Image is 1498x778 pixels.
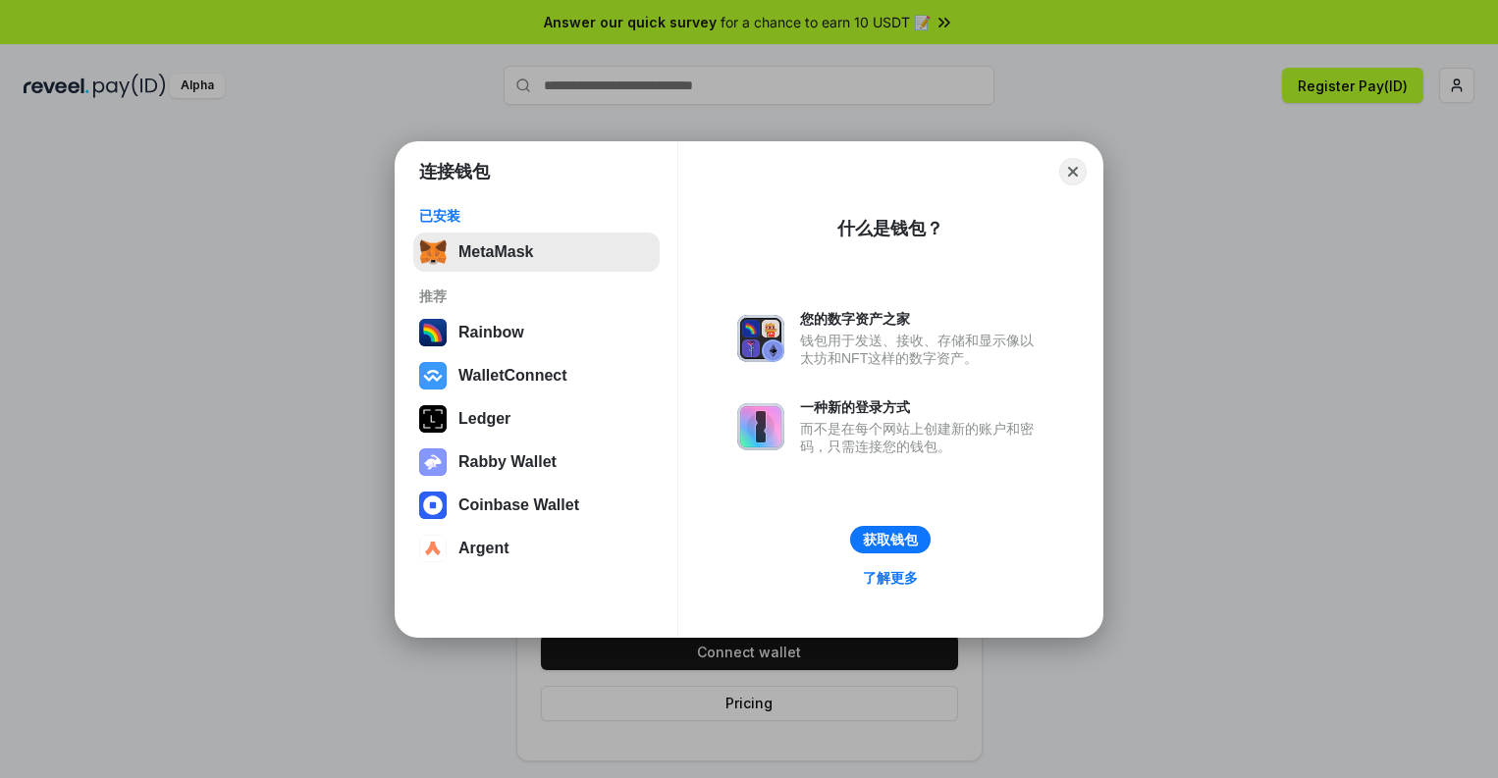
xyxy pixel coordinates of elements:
div: 获取钱包 [863,531,918,548]
h1: 连接钱包 [419,160,490,183]
img: svg+xml,%3Csvg%20width%3D%2228%22%20height%3D%2228%22%20viewBox%3D%220%200%2028%2028%22%20fill%3D... [419,535,447,562]
button: MetaMask [413,233,660,272]
img: svg+xml,%3Csvg%20width%3D%22120%22%20height%3D%22120%22%20viewBox%3D%220%200%20120%20120%22%20fil... [419,319,447,346]
img: svg+xml,%3Csvg%20xmlns%3D%22http%3A%2F%2Fwww.w3.org%2F2000%2Fsvg%22%20width%3D%2228%22%20height%3... [419,405,447,433]
div: Coinbase Wallet [458,496,579,514]
a: 了解更多 [851,565,930,591]
button: WalletConnect [413,356,660,395]
div: 已安装 [419,207,654,225]
div: Rainbow [458,324,524,341]
button: Close [1059,158,1087,185]
div: Ledger [458,410,510,428]
button: Argent [413,529,660,568]
button: 获取钱包 [850,526,931,553]
button: Rainbow [413,313,660,352]
img: svg+xml,%3Csvg%20xmlns%3D%22http%3A%2F%2Fwww.w3.org%2F2000%2Fsvg%22%20fill%3D%22none%22%20viewBox... [419,448,447,476]
div: 推荐 [419,287,654,305]
img: svg+xml,%3Csvg%20width%3D%2228%22%20height%3D%2228%22%20viewBox%3D%220%200%2028%2028%22%20fill%3D... [419,492,447,519]
div: WalletConnect [458,367,567,385]
button: Rabby Wallet [413,442,660,482]
button: Coinbase Wallet [413,486,660,525]
div: 您的数字资产之家 [800,310,1043,328]
div: 钱包用于发送、接收、存储和显示像以太坊和NFT这样的数字资产。 [800,332,1043,367]
div: 了解更多 [863,569,918,587]
img: svg+xml,%3Csvg%20xmlns%3D%22http%3A%2F%2Fwww.w3.org%2F2000%2Fsvg%22%20fill%3D%22none%22%20viewBox... [737,403,784,450]
img: svg+xml,%3Csvg%20xmlns%3D%22http%3A%2F%2Fwww.w3.org%2F2000%2Fsvg%22%20fill%3D%22none%22%20viewBox... [737,315,784,362]
img: svg+xml,%3Csvg%20width%3D%2228%22%20height%3D%2228%22%20viewBox%3D%220%200%2028%2028%22%20fill%3D... [419,362,447,389]
div: 什么是钱包？ [837,217,943,240]
div: Argent [458,540,509,557]
div: MetaMask [458,243,533,261]
div: Rabby Wallet [458,453,557,471]
div: 而不是在每个网站上创建新的账户和密码，只需连接您的钱包。 [800,420,1043,455]
img: svg+xml,%3Csvg%20fill%3D%22none%22%20height%3D%2233%22%20viewBox%3D%220%200%2035%2033%22%20width%... [419,238,447,266]
div: 一种新的登录方式 [800,398,1043,416]
button: Ledger [413,399,660,439]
